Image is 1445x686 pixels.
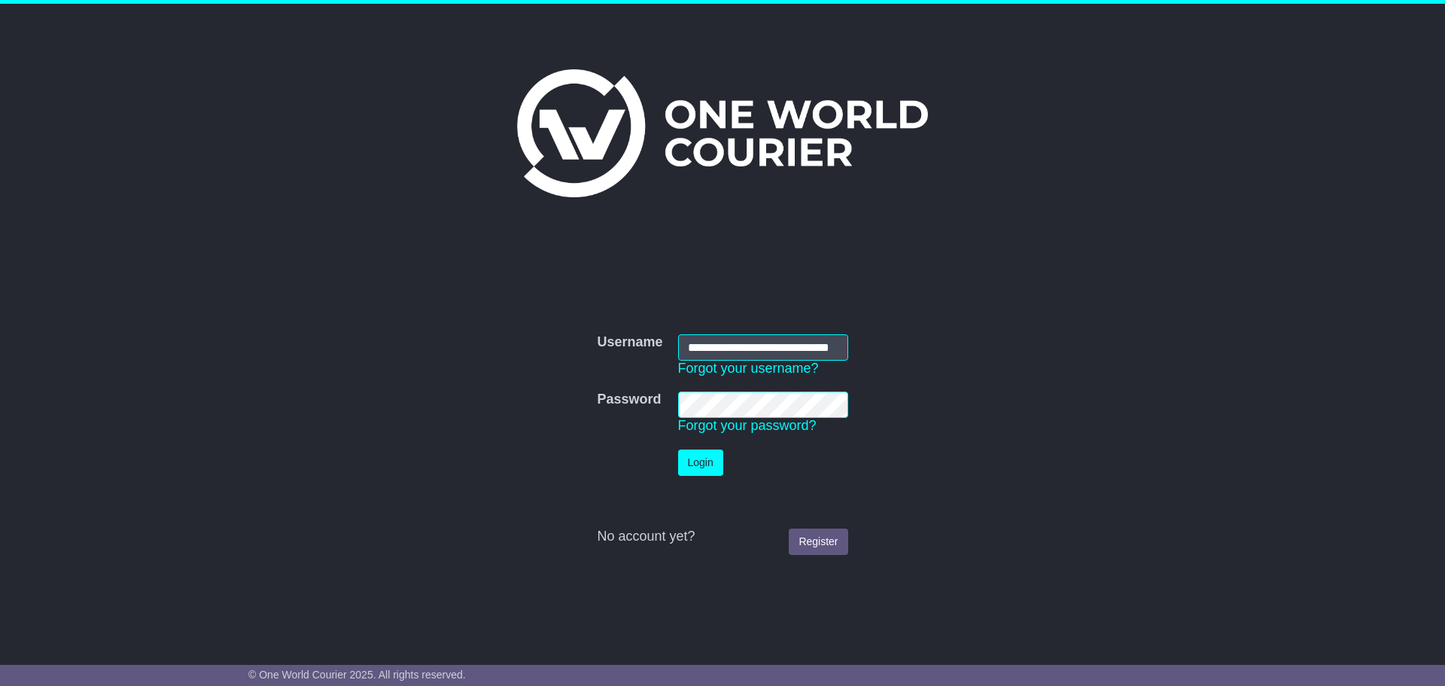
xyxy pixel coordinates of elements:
div: No account yet? [597,529,847,545]
label: Password [597,392,661,408]
a: Forgot your username? [678,361,819,376]
span: © One World Courier 2025. All rights reserved. [248,669,466,681]
a: Forgot your password? [678,418,817,433]
img: One World [517,69,928,197]
button: Login [678,450,723,476]
label: Username [597,334,662,351]
a: Register [789,529,847,555]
